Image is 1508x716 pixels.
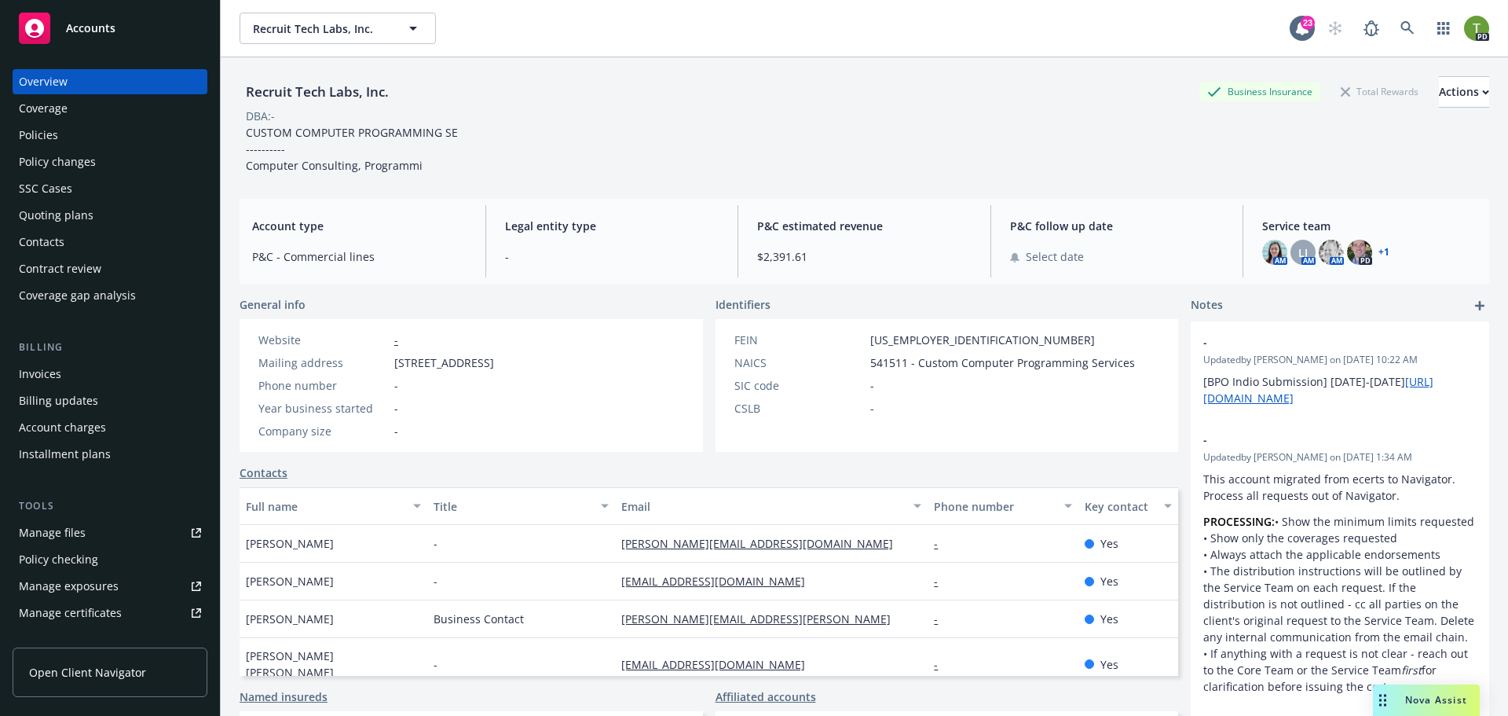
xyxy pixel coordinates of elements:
[505,248,719,265] span: -
[1078,487,1178,525] button: Key contact
[19,520,86,545] div: Manage files
[13,362,207,387] a: Invoices
[13,547,207,572] a: Policy checking
[934,536,950,551] a: -
[13,415,207,440] a: Account charges
[246,108,275,124] div: DBA: -
[621,498,904,515] div: Email
[13,627,207,652] a: Manage BORs
[13,442,207,467] a: Installment plans
[1100,573,1118,589] span: Yes
[1405,693,1467,707] span: Nova Assist
[19,283,136,308] div: Coverage gap analysis
[13,600,207,626] a: Manage certificates
[240,464,287,481] a: Contacts
[1203,450,1477,464] span: Updated by [PERSON_NAME] on [DATE] 1:34 AM
[66,22,115,35] span: Accounts
[1401,663,1422,677] em: first
[621,574,818,589] a: [EMAIL_ADDRESS][DOMAIN_NAME]
[505,218,719,234] span: Legal entity type
[13,256,207,281] a: Contract review
[13,69,207,94] a: Overview
[253,20,389,37] span: Recruit Tech Labs, Inc.
[19,442,111,467] div: Installment plans
[1100,535,1118,552] span: Yes
[19,149,96,174] div: Policy changes
[716,296,770,313] span: Identifiers
[1203,373,1477,406] p: [BPO Indio Submission] [DATE]-[DATE]
[1347,240,1372,265] img: photo
[258,377,388,394] div: Phone number
[240,296,306,313] span: General info
[258,332,388,348] div: Website
[19,96,68,121] div: Coverage
[13,388,207,413] a: Billing updates
[1203,514,1275,529] strong: PROCESSING:
[734,354,864,371] div: NAICS
[240,13,436,44] button: Recruit Tech Labs, Inc.
[13,96,207,121] a: Coverage
[1298,244,1308,261] span: LI
[1085,498,1155,515] div: Key contact
[1191,296,1223,315] span: Notes
[1392,13,1423,44] a: Search
[1373,685,1480,716] button: Nova Assist
[246,125,458,173] span: CUSTOM COMPUTER PROGRAMMING SE ---------- Computer Consulting, Programmi
[757,218,972,234] span: P&C estimated revenue
[394,377,398,394] span: -
[13,283,207,308] a: Coverage gap analysis
[13,203,207,228] a: Quoting plans
[928,487,1078,525] button: Phone number
[734,332,864,348] div: FEIN
[13,520,207,545] a: Manage files
[1378,248,1389,257] a: +1
[19,600,122,626] div: Manage certificates
[934,498,1054,515] div: Phone number
[1100,611,1118,627] span: Yes
[716,688,816,705] a: Affiliated accounts
[19,362,61,387] div: Invoices
[246,498,404,515] div: Full name
[1191,419,1489,707] div: -Updatedby [PERSON_NAME] on [DATE] 1:34 AMThis account migrated from ecerts to Navigator. Process...
[1203,471,1477,504] p: This account migrated from ecerts to Navigator. Process all requests out of Navigator.
[1464,16,1489,41] img: photo
[394,423,398,439] span: -
[1203,334,1436,351] span: -
[19,69,68,94] div: Overview
[427,487,615,525] button: Title
[1356,13,1387,44] a: Report a Bug
[1439,77,1489,107] div: Actions
[19,203,93,228] div: Quoting plans
[870,377,874,394] span: -
[1203,353,1477,367] span: Updated by [PERSON_NAME] on [DATE] 10:22 AM
[615,487,928,525] button: Email
[240,82,395,102] div: Recruit Tech Labs, Inc.
[13,6,207,50] a: Accounts
[734,400,864,417] div: CSLB
[13,498,207,514] div: Tools
[19,256,101,281] div: Contract review
[19,627,93,652] div: Manage BORs
[1439,76,1489,108] button: Actions
[394,400,398,417] span: -
[870,400,874,417] span: -
[19,388,98,413] div: Billing updates
[19,123,58,148] div: Policies
[1191,321,1489,419] div: -Updatedby [PERSON_NAME] on [DATE] 10:22 AM[BPO Indio Submission] [DATE]-[DATE][URL][DOMAIN_NAME]
[1203,431,1436,448] span: -
[19,415,106,440] div: Account charges
[434,498,591,515] div: Title
[934,611,950,626] a: -
[13,123,207,148] a: Policies
[621,611,903,626] a: [PERSON_NAME][EMAIL_ADDRESS][PERSON_NAME]
[734,377,864,394] div: SIC code
[1319,13,1351,44] a: Start snowing
[934,657,950,672] a: -
[1262,240,1287,265] img: photo
[258,354,388,371] div: Mailing address
[13,229,207,255] a: Contacts
[13,574,207,599] a: Manage exposures
[252,248,467,265] span: P&C - Commercial lines
[252,218,467,234] span: Account type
